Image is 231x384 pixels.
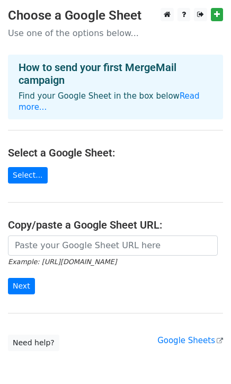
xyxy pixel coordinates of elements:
a: Read more... [19,91,200,112]
h3: Choose a Google Sheet [8,8,223,23]
h4: How to send your first MergeMail campaign [19,61,212,86]
small: Example: [URL][DOMAIN_NAME] [8,258,117,266]
a: Need help? [8,335,59,351]
p: Find your Google Sheet in the box below [19,91,212,113]
h4: Copy/paste a Google Sheet URL: [8,219,223,231]
p: Use one of the options below... [8,28,223,39]
input: Paste your Google Sheet URL here [8,235,218,256]
input: Next [8,278,35,294]
a: Select... [8,167,48,184]
h4: Select a Google Sheet: [8,146,223,159]
a: Google Sheets [157,336,223,345]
